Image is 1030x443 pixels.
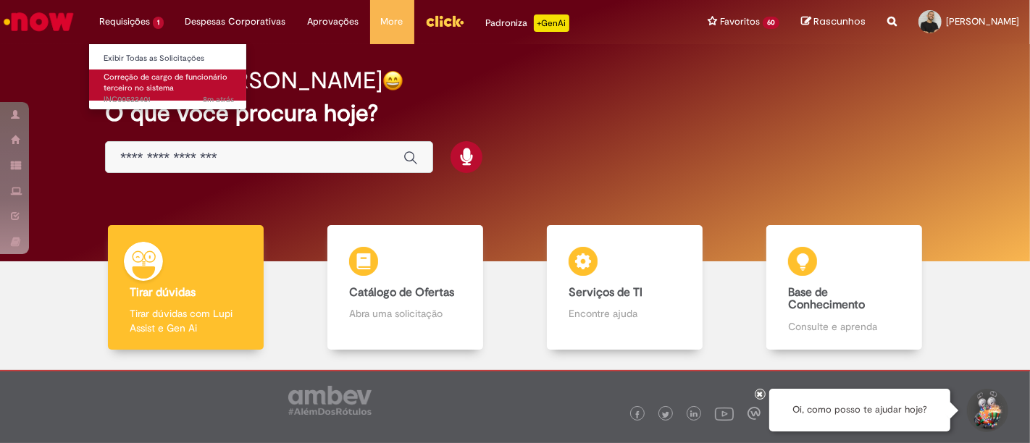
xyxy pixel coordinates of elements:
[690,410,698,419] img: logo_footer_linkedin.png
[130,306,241,335] p: Tirar dúvidas com Lupi Assist e Gen Ai
[965,389,1008,432] button: Iniciar Conversa de Suporte
[308,14,359,29] span: Aprovações
[105,101,925,126] h2: O que você procura hoje?
[349,306,461,321] p: Abra uma solicitação
[288,386,372,415] img: logo_footer_ambev_rotulo_gray.png
[99,14,150,29] span: Requisições
[381,14,403,29] span: More
[203,94,234,105] time: 01/09/2025 08:38:15
[946,15,1019,28] span: [PERSON_NAME]
[203,94,234,105] span: 8m atrás
[720,14,760,29] span: Favoritos
[788,319,900,334] p: Consulte e aprenda
[748,407,761,420] img: logo_footer_workplace.png
[185,14,286,29] span: Despesas Corporativas
[801,15,866,29] a: Rascunhos
[76,225,296,350] a: Tirar dúvidas Tirar dúvidas com Lupi Assist e Gen Ai
[89,51,248,67] a: Exibir Todas as Solicitações
[1,7,76,36] img: ServiceNow
[425,10,464,32] img: click_logo_yellow_360x200.png
[634,411,641,418] img: logo_footer_facebook.png
[534,14,569,32] p: +GenAi
[104,72,227,94] span: Correção de cargo de funcionário terceiro no sistema
[715,404,734,423] img: logo_footer_youtube.png
[569,306,680,321] p: Encontre ajuda
[104,94,234,106] span: INC00522401
[88,43,247,110] ul: Requisições
[569,285,642,300] b: Serviços de TI
[662,411,669,418] img: logo_footer_twitter.png
[130,285,196,300] b: Tirar dúvidas
[153,17,164,29] span: 1
[769,389,950,431] div: Oi, como posso te ajudar hoje?
[515,225,734,350] a: Serviços de TI Encontre ajuda
[486,14,569,32] div: Padroniza
[349,285,454,300] b: Catálogo de Ofertas
[296,225,515,350] a: Catálogo de Ofertas Abra uma solicitação
[788,285,865,313] b: Base de Conhecimento
[734,225,954,350] a: Base de Conhecimento Consulte e aprenda
[382,70,403,91] img: happy-face.png
[89,69,248,101] a: Aberto INC00522401 : Correção de cargo de funcionário terceiro no sistema
[813,14,866,28] span: Rascunhos
[763,17,779,29] span: 60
